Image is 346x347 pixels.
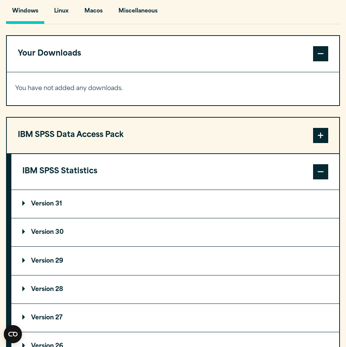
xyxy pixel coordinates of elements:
[11,275,339,303] summary: Version 28
[112,2,164,24] button: Miscellaneous
[11,247,339,275] summary: Version 29
[11,154,339,190] button: IBM SPSS Statistics
[22,229,64,235] p: Version 30
[7,36,339,72] button: Your Downloads
[22,286,63,293] p: Version 28
[48,2,75,24] button: Linux
[11,304,339,332] summary: Version 27
[11,190,339,218] summary: Version 31
[11,218,339,246] summary: Version 30
[22,258,63,264] p: Version 29
[78,2,109,24] button: Macos
[4,325,22,343] button: Open CMP widget
[6,2,44,24] button: Windows
[22,315,62,321] p: Version 27
[7,72,339,105] div: Your Downloads
[15,83,331,94] p: You have not added any downloads.
[7,118,339,153] button: IBM SPSS Data Access Pack
[22,201,62,207] p: Version 31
